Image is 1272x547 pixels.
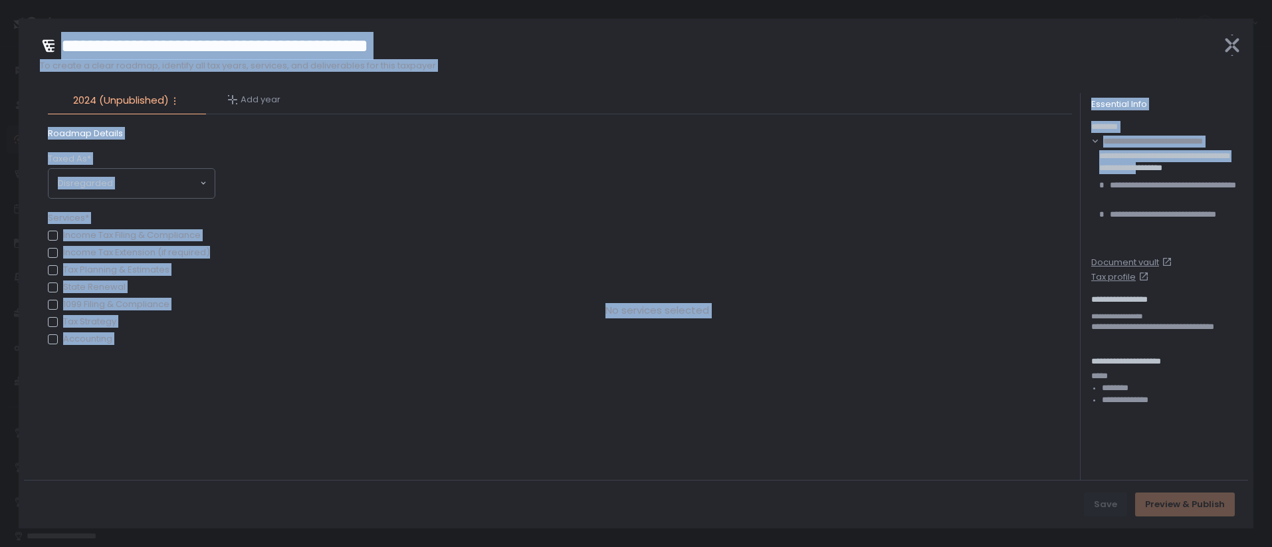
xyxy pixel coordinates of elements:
span: 2024 (Unpublished) [73,93,169,108]
div: Search for option [49,169,215,198]
span: Disregarded [58,177,113,190]
button: Add year [227,94,280,106]
span: To create a clear roadmap, identify all tax years, services, and deliverables for this taxpayer [40,60,1211,72]
span: Roadmap Details [48,128,215,140]
a: Tax profile [1091,271,1243,283]
a: Document vault [1091,257,1243,269]
span: No services selected [605,303,709,318]
input: Search for option [113,177,199,190]
div: Essential Info [1091,98,1243,110]
span: Services* [48,212,210,224]
span: Taxed As* [48,153,91,165]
